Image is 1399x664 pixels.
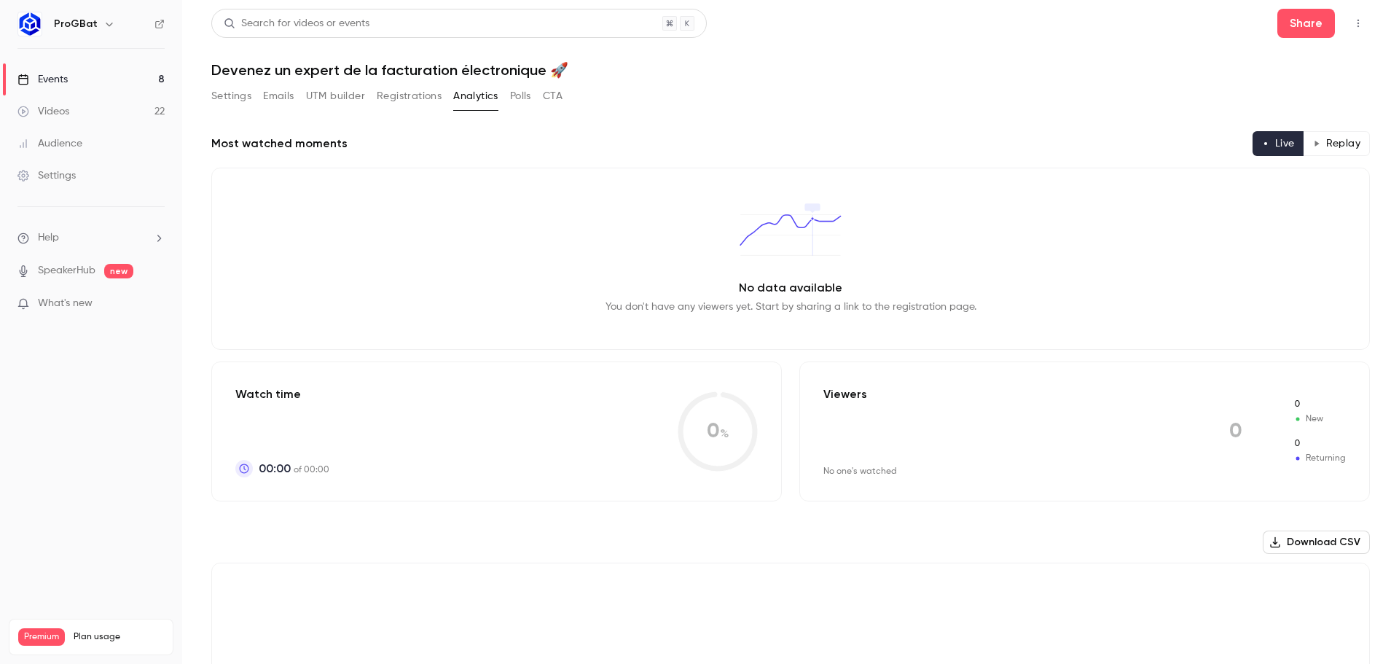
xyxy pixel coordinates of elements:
p: of 00:00 [259,460,329,477]
span: New [1293,398,1346,411]
span: Returning [1293,437,1346,450]
button: UTM builder [306,85,365,108]
h6: ProGBat [54,17,98,31]
div: No one's watched [823,466,897,477]
button: Emails [263,85,294,108]
button: Polls [510,85,531,108]
p: No data available [739,279,842,297]
div: Settings [17,168,76,183]
div: Videos [17,104,69,119]
span: 00:00 [259,460,291,477]
span: Returning [1293,452,1346,465]
span: Help [38,230,59,246]
h1: Devenez un expert de la facturation électronique 🚀 [211,61,1370,79]
button: Live [1253,131,1304,156]
span: Premium [18,628,65,646]
span: Plan usage [74,631,164,643]
li: help-dropdown-opener [17,230,165,246]
button: Registrations [377,85,442,108]
button: Download CSV [1263,531,1370,554]
div: Audience [17,136,82,151]
span: What's new [38,296,93,311]
div: Search for videos or events [224,16,369,31]
button: Analytics [453,85,498,108]
button: Replay [1304,131,1370,156]
button: Share [1277,9,1335,38]
p: You don't have any viewers yet. Start by sharing a link to the registration page. [606,300,976,314]
img: ProGBat [18,12,42,36]
button: Settings [211,85,251,108]
button: CTA [543,85,563,108]
span: New [1293,413,1346,426]
h2: Most watched moments [211,135,348,152]
div: Events [17,72,68,87]
iframe: Noticeable Trigger [147,297,165,310]
a: SpeakerHub [38,263,95,278]
span: new [104,264,133,278]
p: Viewers [823,386,867,403]
p: Watch time [235,386,329,403]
